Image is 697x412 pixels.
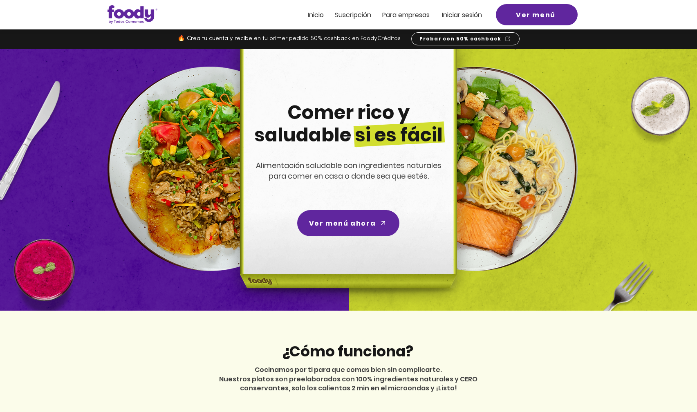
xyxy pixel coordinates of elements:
[496,4,578,25] a: Ver menú
[282,341,413,362] span: ¿Cómo funciona?
[255,365,442,374] span: Cocinamos por ti para que comas bien sin complicarte.
[335,11,371,18] a: Suscripción
[309,218,376,228] span: Ver menú ahora
[382,11,430,18] a: Para empresas
[217,49,477,311] img: headline-center-compress.png
[308,10,324,20] span: Inicio
[177,36,401,42] span: 🔥 Crea tu cuenta y recibe en tu primer pedido 50% cashback en FoodyCréditos
[411,32,520,45] a: Probar con 50% cashback
[419,35,502,43] span: Probar con 50% cashback
[442,10,482,20] span: Iniciar sesión
[219,374,477,393] span: Nuestros platos son preelaborados con 100% ingredientes naturales y CERO conservantes, solo los c...
[442,11,482,18] a: Iniciar sesión
[308,11,324,18] a: Inicio
[297,210,399,236] a: Ver menú ahora
[254,99,443,148] span: Comer rico y saludable si es fácil
[382,10,390,20] span: Pa
[390,10,430,20] span: ra empresas
[108,5,157,24] img: Logo_Foody V2.0.0 (3).png
[256,160,442,181] span: Alimentación saludable con ingredientes naturales para comer en casa o donde sea que estés.
[335,10,371,20] span: Suscripción
[516,10,556,20] span: Ver menú
[108,67,312,271] img: left-dish-compress.png
[650,365,689,404] iframe: Messagebird Livechat Widget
